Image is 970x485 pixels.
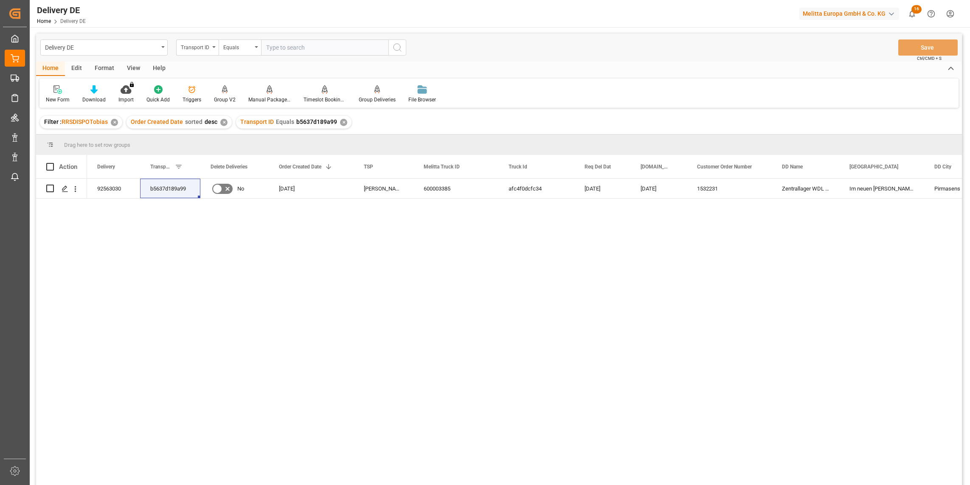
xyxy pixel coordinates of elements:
span: Transport ID [240,118,274,125]
button: open menu [219,39,261,56]
div: [DATE] [574,179,630,198]
div: File Browser [408,96,436,104]
div: Action [59,163,77,171]
div: Delivery DE [45,42,158,52]
span: Melitta Truck ID [424,164,460,170]
div: Manual Package TypeDetermination [248,96,291,104]
div: Format [88,62,121,76]
div: Group Deliveries [359,96,396,104]
button: Melitta Europa GmbH & Co. KG [799,6,903,22]
span: Filter : [44,118,62,125]
div: ✕ [220,119,228,126]
div: Timeslot Booking Report [304,96,346,104]
div: View [121,62,146,76]
span: Ctrl/CMD + S [917,55,942,62]
div: Quick Add [146,96,170,104]
div: ✕ [111,119,118,126]
div: 600003385 [413,179,498,198]
div: Delivery DE [37,4,86,17]
div: New Form [46,96,70,104]
span: [DOMAIN_NAME] Dat [641,164,669,170]
div: afc4f0dcfc34 [498,179,574,198]
span: Order Created Date [131,118,183,125]
div: [DATE] [630,179,687,198]
span: 16 [911,5,922,14]
span: Equals [276,118,294,125]
div: Im neuen [PERSON_NAME] 14 [839,179,924,198]
div: [PERSON_NAME] DE [354,179,413,198]
span: desc [205,118,217,125]
div: Help [146,62,172,76]
span: b5637d189a99 [296,118,337,125]
span: DD City [934,164,951,170]
button: show 16 new notifications [903,4,922,23]
div: Download [82,96,106,104]
span: No [237,179,244,199]
span: Transport ID [150,164,172,170]
span: DD Name [782,164,803,170]
button: open menu [40,39,168,56]
div: Equals [223,42,252,51]
button: Save [898,39,958,56]
span: TSP [364,164,373,170]
div: Triggers [183,96,201,104]
a: Home [37,18,51,24]
div: Zentrallager WDL Wasgau [772,179,839,198]
span: [GEOGRAPHIC_DATA] [849,164,898,170]
span: Customer Order Number [697,164,752,170]
span: Req Del Dat [585,164,611,170]
div: Melitta Europa GmbH & Co. KG [799,8,899,20]
div: b5637d189a99 [140,179,200,198]
span: Delivery [97,164,115,170]
div: 1532231 [687,179,772,198]
div: ✕ [340,119,347,126]
span: Truck Id [509,164,527,170]
span: Drag here to set row groups [64,142,130,148]
div: Home [36,62,65,76]
div: Press SPACE to select this row. [36,179,87,199]
div: Edit [65,62,88,76]
span: RRSDISPOTobias [62,118,108,125]
div: 92563030 [87,179,140,198]
div: Group V2 [214,96,236,104]
div: Transport ID [181,42,210,51]
span: Order Created Date [279,164,321,170]
span: Delete Deliveries [211,164,247,170]
span: sorted [185,118,202,125]
div: [DATE] [269,179,354,198]
button: search button [388,39,406,56]
button: open menu [176,39,219,56]
button: Help Center [922,4,941,23]
input: Type to search [261,39,388,56]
